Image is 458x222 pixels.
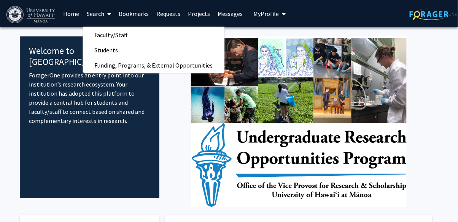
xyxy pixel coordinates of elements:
a: Bookmarks [115,0,153,27]
p: ForagerOne provides an entry point into our institution’s research ecosystem. Your institution ha... [29,71,150,125]
a: Faculty/Staff [83,29,224,41]
a: Requests [153,0,184,27]
a: Students [83,44,224,56]
a: Search [83,0,115,27]
a: Home [60,0,83,27]
h4: Welcome to [GEOGRAPHIC_DATA] [29,46,150,68]
a: Messages [214,0,247,27]
span: Students [83,43,130,58]
a: Projects [184,0,214,27]
img: University of Hawaiʻi at Mānoa Logo [6,6,57,23]
img: ForagerOne Logo [410,8,457,20]
a: Funding, Programs, & External Opportunities [83,60,224,71]
iframe: Chat [6,188,32,216]
span: Faculty/Staff [83,27,139,43]
span: My Profile [254,10,279,17]
img: Cover Image [191,36,407,207]
span: Funding, Programs, & External Opportunities [83,58,224,73]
